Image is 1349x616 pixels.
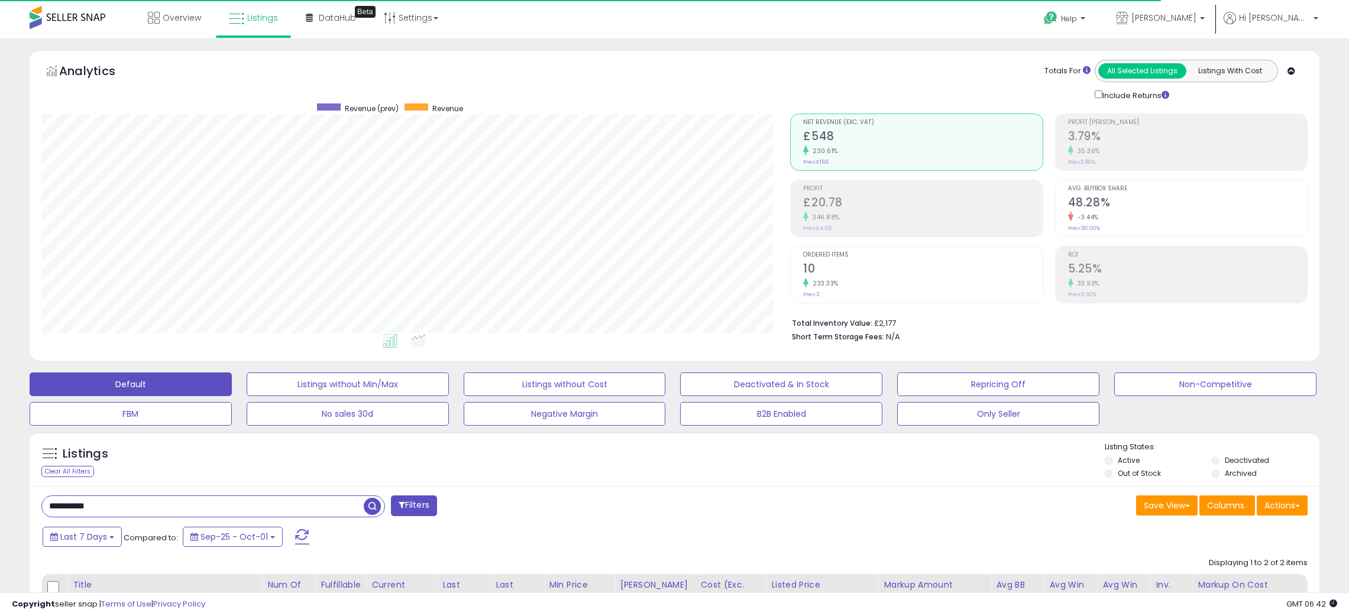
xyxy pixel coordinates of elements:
[1044,66,1091,77] div: Totals For
[60,531,107,543] span: Last 7 Days
[1239,12,1310,24] span: Hi [PERSON_NAME]
[1086,88,1183,102] div: Include Returns
[442,579,486,616] div: Last Purchase Price
[897,402,1099,426] button: Only Seller
[464,402,666,426] button: Negative Margin
[803,262,1042,278] h2: 10
[1073,213,1099,222] small: -3.44%
[803,291,820,298] small: Prev: 3
[1073,279,1099,288] small: 33.93%
[432,103,463,114] span: Revenue
[153,598,205,609] a: Privacy Policy
[808,279,839,288] small: 233.33%
[163,12,201,24] span: Overview
[1068,186,1307,192] span: Avg. Buybox Share
[1068,119,1307,126] span: Profit [PERSON_NAME]
[792,315,1299,329] li: £2,177
[1156,579,1188,604] div: Inv. value
[1068,225,1100,232] small: Prev: 50.00%
[267,579,310,604] div: Num of Comp.
[1073,147,1100,155] small: 35.36%
[43,527,122,547] button: Last 7 Days
[808,147,838,155] small: 230.61%
[1068,158,1095,166] small: Prev: 2.80%
[1198,579,1300,591] div: Markup on Cost
[1043,11,1058,25] i: Get Help
[620,579,690,591] div: [PERSON_NAME]
[1068,196,1307,212] h2: 48.28%
[73,579,257,591] div: Title
[792,332,884,342] b: Short Term Storage Fees:
[771,579,874,591] div: Listed Price
[63,446,108,462] h5: Listings
[1118,455,1140,465] label: Active
[355,6,376,18] div: Tooltip anchor
[1207,500,1244,511] span: Columns
[1068,262,1307,278] h2: 5.25%
[897,372,1099,396] button: Repricing Off
[1034,2,1097,38] a: Help
[59,63,138,82] h5: Analytics
[1199,495,1255,516] button: Columns
[30,372,232,396] button: Default
[700,579,761,604] div: Cost (Exc. VAT)
[1061,14,1077,24] span: Help
[321,579,361,604] div: Fulfillable Quantity
[30,402,232,426] button: FBM
[1131,12,1196,24] span: [PERSON_NAME]
[124,532,178,543] span: Compared to:
[1118,468,1161,478] label: Out of Stock
[101,598,151,609] a: Terms of Use
[1105,442,1319,453] p: Listing States:
[464,372,666,396] button: Listings without Cost
[1225,468,1257,478] label: Archived
[1136,495,1198,516] button: Save View
[1068,252,1307,258] span: ROI
[1225,455,1269,465] label: Deactivated
[1068,291,1096,298] small: Prev: 3.92%
[1186,63,1274,79] button: Listings With Cost
[41,466,94,477] div: Clear All Filters
[371,579,432,604] div: Current Buybox Price
[803,186,1042,192] span: Profit
[200,531,268,543] span: Sep-25 - Oct-01
[12,598,55,609] strong: Copyright
[247,402,449,426] button: No sales 30d
[12,599,205,610] div: seller snap | |
[1049,579,1092,616] div: Avg Win Price 24h.
[808,213,840,222] small: 346.88%
[803,252,1042,258] span: Ordered Items
[391,495,437,516] button: Filters
[247,372,449,396] button: Listings without Min/Max
[886,331,900,342] span: N/A
[884,579,986,591] div: Markup Amount
[1068,129,1307,145] h2: 3.79%
[1102,579,1146,604] div: Avg Win Price
[319,12,356,24] span: DataHub
[803,196,1042,212] h2: £20.78
[549,579,610,591] div: Min Price
[996,579,1039,604] div: Avg BB Share
[1209,557,1308,569] div: Displaying 1 to 2 of 2 items
[803,129,1042,145] h2: £548
[1286,598,1337,609] span: 2025-10-10 06:42 GMT
[792,318,872,328] b: Total Inventory Value:
[680,372,882,396] button: Deactivated & In Stock
[803,119,1042,126] span: Net Revenue (Exc. VAT)
[1257,495,1308,516] button: Actions
[345,103,399,114] span: Revenue (prev)
[803,158,829,166] small: Prev: £166
[1224,12,1318,38] a: Hi [PERSON_NAME]
[1098,63,1186,79] button: All Selected Listings
[247,12,278,24] span: Listings
[183,527,283,547] button: Sep-25 - Oct-01
[1114,372,1316,396] button: Non-Competitive
[803,225,832,232] small: Prev: £4.65
[680,402,882,426] button: B2B Enabled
